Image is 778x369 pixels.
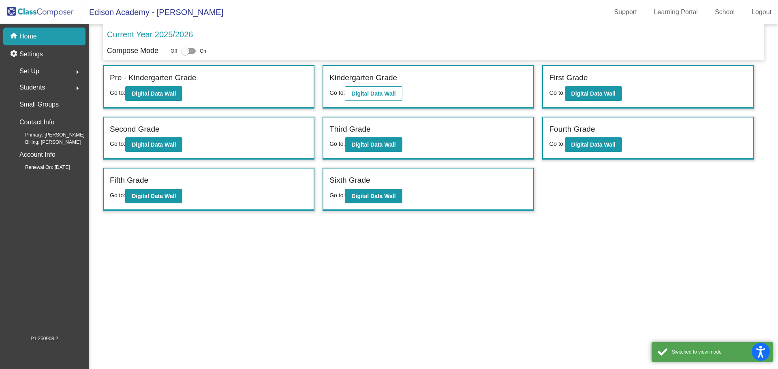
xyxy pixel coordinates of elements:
[110,175,148,186] label: Fifth Grade
[329,90,345,96] span: Go to:
[648,6,705,19] a: Learning Portal
[19,149,56,160] p: Account Info
[19,49,43,59] p: Settings
[549,124,595,135] label: Fourth Grade
[549,72,588,84] label: First Grade
[110,90,125,96] span: Go to:
[565,86,622,101] button: Digital Data Wall
[132,90,176,97] b: Digital Data Wall
[329,72,397,84] label: Kindergarten Grade
[110,192,125,198] span: Go to:
[565,137,622,152] button: Digital Data Wall
[672,348,767,356] div: Switched to view mode
[329,124,370,135] label: Third Grade
[345,189,402,203] button: Digital Data Wall
[110,141,125,147] span: Go to:
[132,141,176,148] b: Digital Data Wall
[73,83,82,93] mat-icon: arrow_right
[329,192,345,198] span: Go to:
[200,47,206,55] span: On
[549,90,564,96] span: Go to:
[125,86,182,101] button: Digital Data Wall
[171,47,177,55] span: Off
[12,164,70,171] span: Renewal On: [DATE]
[12,139,81,146] span: Billing: [PERSON_NAME]
[345,137,402,152] button: Digital Data Wall
[107,28,193,41] p: Current Year 2025/2026
[110,72,196,84] label: Pre - Kindergarten Grade
[345,86,402,101] button: Digital Data Wall
[110,124,160,135] label: Second Grade
[107,45,158,56] p: Compose Mode
[329,175,370,186] label: Sixth Grade
[19,66,39,77] span: Set Up
[571,141,616,148] b: Digital Data Wall
[19,99,59,110] p: Small Groups
[10,49,19,59] mat-icon: settings
[329,141,345,147] span: Go to:
[745,6,778,19] a: Logout
[12,131,85,139] span: Primary: [PERSON_NAME]
[10,32,19,41] mat-icon: home
[19,82,45,93] span: Students
[81,6,223,19] span: Edison Academy - [PERSON_NAME]
[708,6,741,19] a: School
[132,193,176,199] b: Digital Data Wall
[19,32,37,41] p: Home
[571,90,616,97] b: Digital Data Wall
[125,189,182,203] button: Digital Data Wall
[549,141,564,147] span: Go to:
[351,90,395,97] b: Digital Data Wall
[351,193,395,199] b: Digital Data Wall
[608,6,643,19] a: Support
[73,67,82,77] mat-icon: arrow_right
[125,137,182,152] button: Digital Data Wall
[19,117,54,128] p: Contact Info
[351,141,395,148] b: Digital Data Wall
